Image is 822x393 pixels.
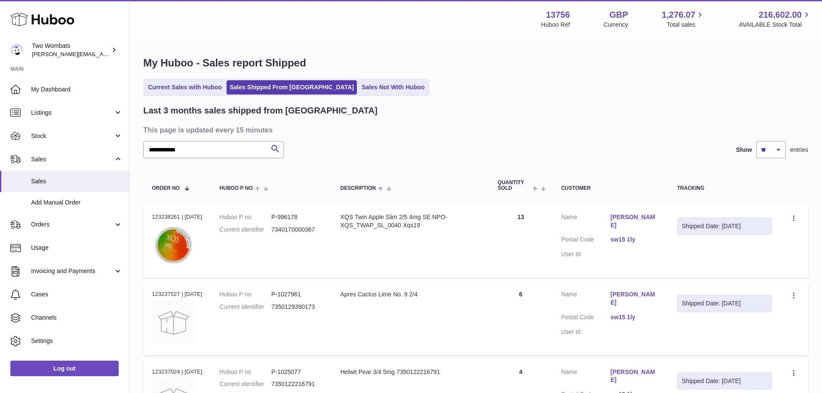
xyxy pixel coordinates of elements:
[340,368,481,376] div: Helwit Pear 3/4 5mg 7350122216791
[611,313,660,321] a: sw15 1ly
[541,21,570,29] div: Huboo Ref
[561,328,610,336] dt: User Id
[31,290,123,299] span: Cases
[152,185,180,191] span: Order No
[561,213,610,232] dt: Name
[561,185,660,191] div: Customer
[271,290,323,299] dd: P-1027961
[682,222,767,230] div: Shipped Date: [DATE]
[31,267,113,275] span: Invoicing and Payments
[227,80,357,94] a: Sales Shipped From [GEOGRAPHIC_DATA]
[667,21,705,29] span: Total sales
[561,236,610,246] dt: Postal Code
[489,204,552,277] td: 13
[739,21,812,29] span: AVAILABLE Stock Total
[152,368,202,376] div: 123237024 | [DATE]
[31,85,123,94] span: My Dashboard
[609,9,628,21] strong: GBP
[611,368,660,384] a: [PERSON_NAME]
[220,226,271,234] dt: Current identifier
[662,9,705,29] a: 1,276.07 Total sales
[611,236,660,244] a: sw15 1ly
[31,155,113,163] span: Sales
[682,377,767,385] div: Shipped Date: [DATE]
[220,303,271,311] dt: Current identifier
[677,185,772,191] div: Tracking
[736,146,752,154] label: Show
[662,9,696,21] span: 1,276.07
[152,213,202,221] div: 123238261 | [DATE]
[143,125,806,135] h3: This page is updated every 15 minutes
[31,109,113,117] span: Listings
[271,380,323,388] dd: 7350122216791
[271,368,323,376] dd: P-1025077
[271,303,323,311] dd: 7350129390173
[561,290,610,309] dt: Name
[271,226,323,234] dd: 7340170000367
[561,368,610,387] dt: Name
[31,132,113,140] span: Stock
[31,314,123,322] span: Channels
[10,361,119,376] a: Log out
[143,105,378,116] h2: Last 3 months sales shipped from [GEOGRAPHIC_DATA]
[220,290,271,299] dt: Huboo P no
[611,213,660,230] a: [PERSON_NAME]
[31,244,123,252] span: Usage
[561,313,610,324] dt: Postal Code
[152,290,202,298] div: 123237527 | [DATE]
[143,56,808,70] h1: My Huboo - Sales report Shipped
[489,282,552,355] td: 6
[498,180,530,191] span: Quantity Sold
[340,213,481,230] div: XQS Twin Apple Slim 2/5 4mg SE NPO-XQS_TWAP_SL_0040 Xqs19
[32,50,219,57] span: [PERSON_NAME][EMAIL_ADDRESS][PERSON_NAME][DOMAIN_NAME]
[220,380,271,388] dt: Current identifier
[611,290,660,307] a: [PERSON_NAME]
[32,42,110,58] div: Two Wombats
[739,9,812,29] a: 216,602.00 AVAILABLE Stock Total
[271,213,323,221] dd: P-996178
[220,213,271,221] dt: Huboo P no
[359,80,428,94] a: Sales Not With Huboo
[31,337,123,345] span: Settings
[220,185,253,191] span: Huboo P no
[145,80,225,94] a: Current Sales with Huboo
[682,299,767,308] div: Shipped Date: [DATE]
[546,9,570,21] strong: 13756
[152,301,195,344] img: no-photo.jpg
[220,368,271,376] dt: Huboo P no
[790,146,808,154] span: entries
[561,250,610,258] dt: User Id
[31,177,123,185] span: Sales
[31,220,113,229] span: Orders
[340,185,376,191] span: Description
[604,21,628,29] div: Currency
[759,9,802,21] span: 216,602.00
[31,198,123,207] span: Add Manual Order
[340,290,481,299] div: Apres Cactus Lime No. 9 2/4
[152,223,195,267] img: XQS_Twin_Apple_Slim_2_5_4mg_Nicotine_Pouches-7340170000367.webp
[10,44,23,57] img: adam.randall@twowombats.com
